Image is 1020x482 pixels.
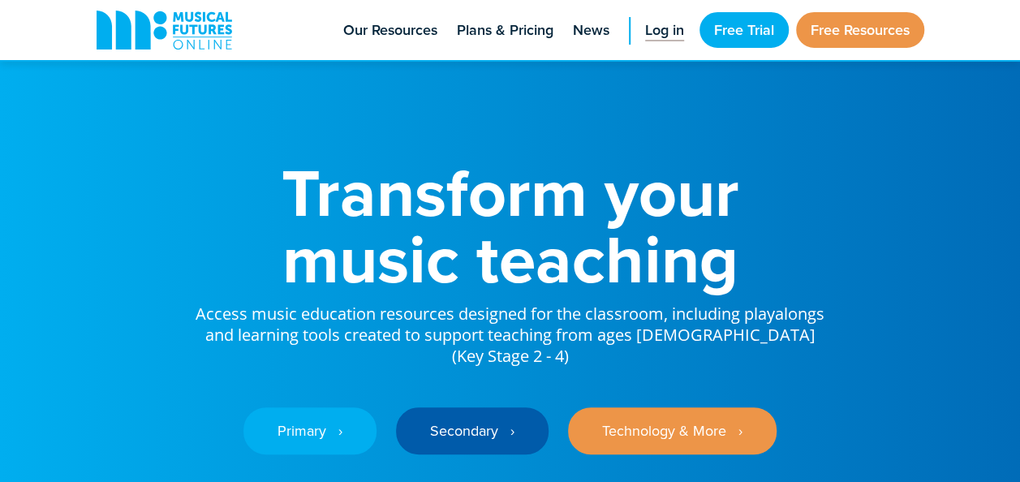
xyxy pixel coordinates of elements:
[457,19,553,41] span: Plans & Pricing
[796,12,924,48] a: Free Resources
[645,19,684,41] span: Log in
[243,407,377,454] a: Primary ‎‏‏‎ ‎ ›
[699,12,789,48] a: Free Trial
[396,407,549,454] a: Secondary ‎‏‏‎ ‎ ›
[343,19,437,41] span: Our Resources
[573,19,609,41] span: News
[568,407,777,454] a: Technology & More ‎‏‏‎ ‎ ›
[194,159,827,292] h1: Transform your music teaching
[194,292,827,367] p: Access music education resources designed for the classroom, including playalongs and learning to...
